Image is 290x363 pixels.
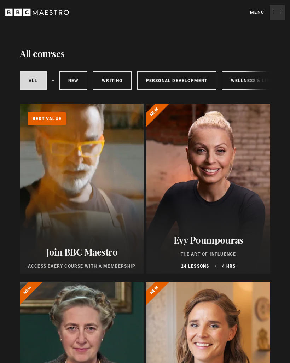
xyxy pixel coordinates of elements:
a: All [20,71,47,90]
svg: BBC Maestro [5,7,69,18]
p: Best value [28,112,66,125]
p: 24 lessons [181,263,209,269]
h2: Evy Poumpouras [151,234,266,245]
a: Personal Development [137,71,216,90]
a: Evy Poumpouras The Art of Influence 24 lessons 4 hrs New [146,104,270,274]
button: Toggle navigation [250,5,285,20]
h1: All courses [20,47,65,60]
p: The Art of Influence [151,251,266,257]
a: New [59,71,88,90]
a: Writing [93,71,131,90]
p: 4 hrs [222,263,236,269]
